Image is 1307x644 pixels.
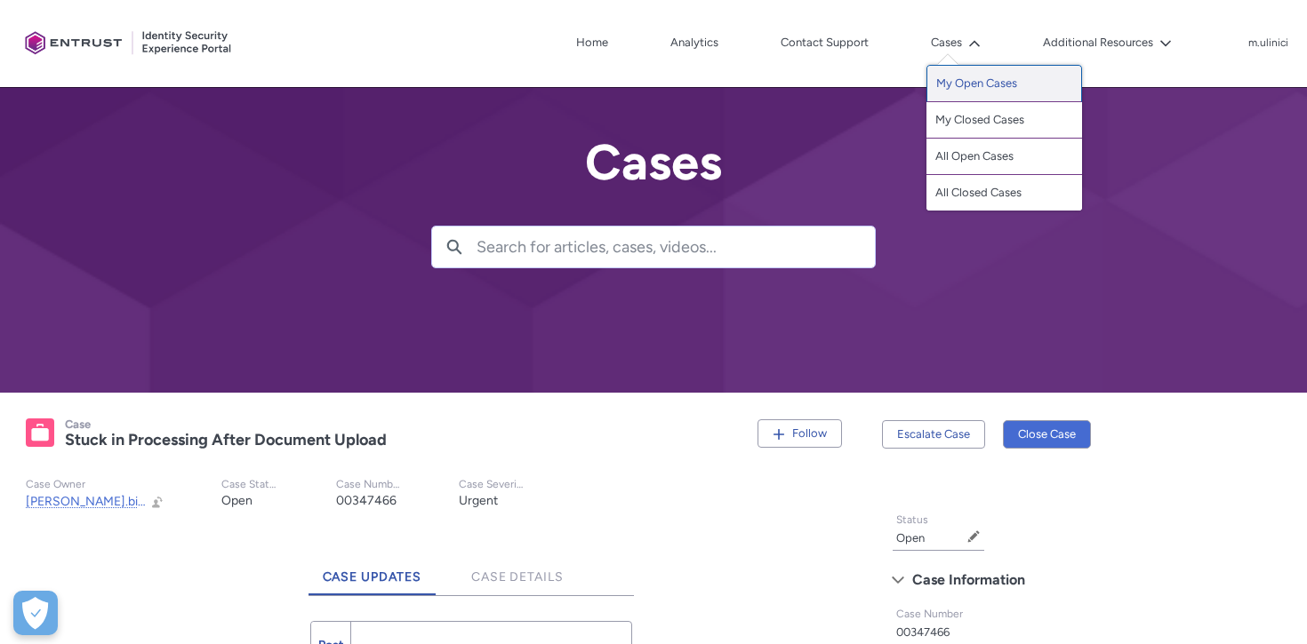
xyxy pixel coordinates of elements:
button: Additional Resources [1038,29,1176,56]
button: Close Case [1003,420,1091,449]
p: Case Status [221,478,279,491]
h2: Cases [431,135,876,190]
a: Contact Support [776,29,873,56]
lightning-formatted-text: Stuck in Processing After Document Upload [65,430,387,449]
span: Case Information [912,567,1025,593]
span: Case Details [471,569,564,584]
p: Case Number [336,478,402,491]
p: m.ulinici [1248,37,1288,50]
a: Case Updates [309,546,437,595]
button: Follow [758,419,842,448]
lightning-formatted-text: Open [896,531,925,545]
span: [PERSON_NAME].biswas [26,494,166,509]
div: Cookie Preferences [13,591,58,635]
a: All Closed Cases [926,175,1082,211]
span: Case Number [896,608,963,620]
a: Analytics, opens in new tab [666,29,723,56]
button: Edit Status [966,529,981,544]
a: Home [572,29,613,56]
a: Case Details [457,546,578,595]
button: Escalate Case [882,420,985,449]
lightning-formatted-text: Open [221,493,253,508]
lightning-formatted-text: Urgent [459,493,498,508]
button: Cases [926,29,985,56]
span: Case Updates [323,569,422,584]
p: Case Severity [459,478,525,491]
a: My Closed Cases [926,102,1082,139]
input: Search for articles, cases, videos... [477,227,875,267]
button: Open Preferences [13,591,58,635]
lightning-formatted-text: 00347466 [336,493,397,508]
button: User Profile m.ulinici [1247,33,1289,51]
records-entity-label: Case [65,417,91,431]
a: My Open Cases [926,65,1082,102]
p: Case Owner [26,478,164,491]
span: Follow [792,426,827,440]
button: Search [432,227,477,267]
a: All Open Cases [926,139,1082,175]
button: Case Information [883,566,1108,594]
lightning-formatted-text: 00347466 [896,625,950,639]
button: Change Owner [150,494,164,509]
span: Status [896,513,928,526]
